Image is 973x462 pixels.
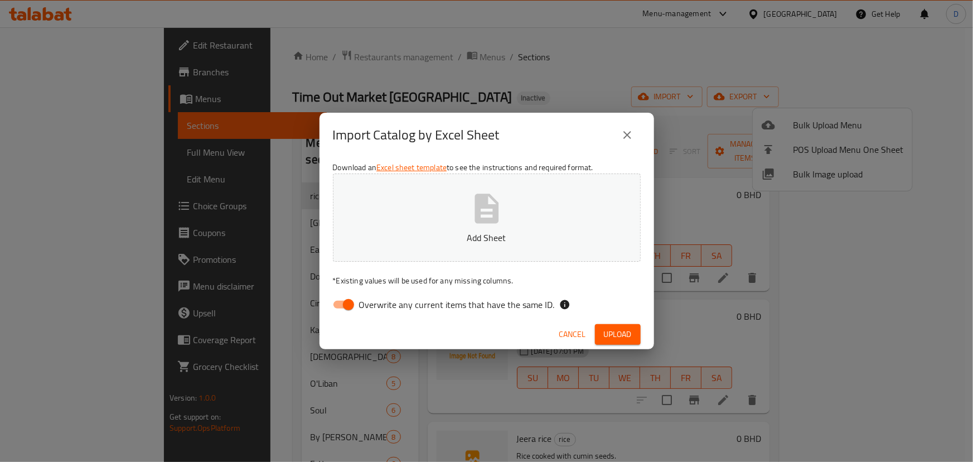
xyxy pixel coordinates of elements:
[333,275,641,286] p: Existing values will be used for any missing columns.
[559,328,586,341] span: Cancel
[559,299,570,310] svg: If the overwrite option isn't selected, then the items that match an existing ID will be ignored ...
[555,324,590,345] button: Cancel
[320,157,654,319] div: Download an to see the instructions and required format.
[350,231,623,244] p: Add Sheet
[595,324,641,345] button: Upload
[604,328,632,341] span: Upload
[614,122,641,148] button: close
[333,126,500,144] h2: Import Catalog by Excel Sheet
[333,174,641,262] button: Add Sheet
[359,298,555,311] span: Overwrite any current items that have the same ID.
[376,160,447,175] a: Excel sheet template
